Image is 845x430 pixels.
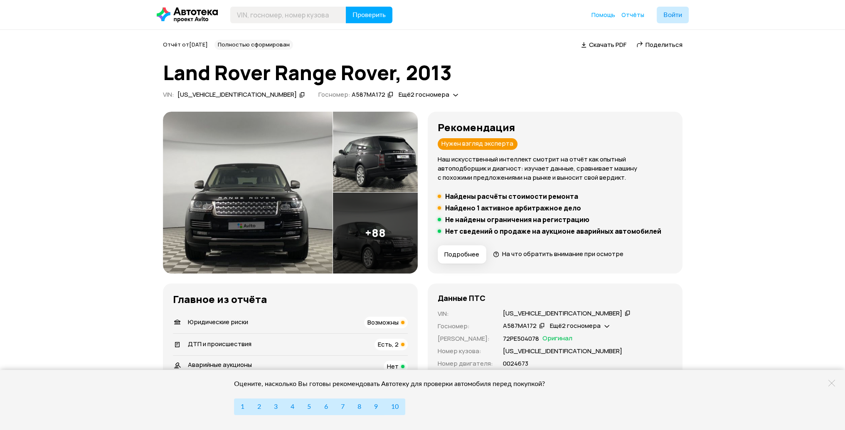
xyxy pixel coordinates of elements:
span: Есть, 2 [378,340,399,349]
a: Как узнать номер [160,212,217,221]
button: 7 [334,398,351,415]
span: VIN : [163,90,174,99]
span: Купить пакет [214,286,250,292]
h1: Land Rover Range Rover, 2013 [163,61,682,84]
p: VIN : [438,309,493,318]
h5: Найдено 1 активное арбитражное дело [445,204,581,212]
button: 5 [301,398,318,415]
span: Подробнее [444,250,479,259]
span: Госномер: [318,90,350,99]
p: 72РЕ504078 [503,334,539,343]
button: 10 [384,398,405,415]
a: Отчёты [624,11,647,19]
span: 4 [291,403,294,410]
button: Проверить [318,185,367,205]
a: Скачать PDF [581,40,626,49]
span: Ну‑ка [276,64,291,71]
span: Узнать о возможностях [494,286,557,292]
strong: Новинка [173,48,198,59]
p: Подготовили разные предложения — выберите подходящее. [489,269,689,279]
p: 0024673 [503,359,528,368]
input: VIN, госномер, номер кузова [233,7,349,23]
h2: Чем полезна Автотека [160,362,692,377]
p: [PERSON_NAME] : [438,334,493,343]
span: Юридические риски [188,318,248,326]
a: На что обратить внимание при осмотре [493,249,623,258]
span: 8 [357,403,361,410]
span: 3 [274,403,278,410]
span: Возможны [367,318,399,327]
button: Войти [657,7,689,23]
span: Поделиться [645,40,682,49]
p: У Автотеки самая полная база данных об авто с пробегом. Мы покажем ДТП, залог, ремонты, скрутку п... [160,143,418,175]
p: Наш искусственный интеллект смотрит на отчёт как опытный автоподборщик и диагност: изучает данные... [438,155,673,182]
h1: Проверка истории авто по VIN и госномеру [160,90,498,134]
div: [US_VEHICLE_IDENTIFICATION_NUMBER] [177,90,297,99]
button: 3 [267,398,284,415]
div: Полностью сформирован [214,40,293,50]
h5: Найдены расчёты стоимости ремонта [445,192,578,200]
div: А587МА172 [351,90,385,99]
span: Скачать PDF [589,40,626,49]
span: Проверить [326,192,359,198]
span: 10 [391,403,398,410]
a: Отчёты [621,11,644,19]
button: 4 [284,398,301,415]
span: Нет [387,362,399,371]
button: Купить пакет [209,283,255,296]
a: Помощь [591,11,615,19]
h5: Автотека для бизнеса [489,254,689,265]
span: Проверить [352,12,386,18]
span: 5 [307,403,311,410]
div: А587МА172 [503,322,537,330]
span: Войти [663,12,682,18]
p: [US_VEHICLE_IDENTIFICATION_NUMBER] [503,347,622,356]
p: Номер кузова : [438,347,493,356]
h5: Нет сведений о продаже на аукционе аварийных автомобилей [445,227,661,235]
span: На что обратить внимание при осмотре [502,249,623,258]
h4: Данные ПТС [438,293,485,303]
h6: Узнайте пробег и скрутки [188,60,268,67]
span: Проверить [355,12,389,18]
a: Помощь [594,11,618,19]
span: Отчёт от [DATE] [163,41,208,48]
span: 1 [241,403,244,410]
a: Поделиться [636,40,682,49]
p: Купите пакет отчётов, чтобы сэкономить до 65%. [209,269,371,279]
p: Госномер : [438,322,493,331]
span: Ещё 2 госномера [398,90,449,99]
p: Номер двигателя : [438,359,493,368]
h5: Больше проверок — ниже цена [209,254,371,265]
span: Войти [666,12,685,18]
span: Ещё 2 госномера [549,321,600,330]
span: 7 [341,403,345,410]
input: VIN, госномер, номер кузова [230,7,346,23]
div: Оцените, насколько Вы готовы рекомендовать Автотеку для проверки автомобиля перед покупкой? [234,380,556,388]
span: 2 [257,403,261,410]
span: 6 [324,403,328,410]
h3: Главное из отчёта [173,293,408,305]
button: 6 [318,398,335,415]
h3: Рекомендация [438,122,673,133]
button: 1 [234,398,251,415]
div: [US_VEHICLE_IDENTIFICATION_NUMBER] [503,309,622,318]
button: Подробнее [438,245,486,264]
span: Аварийные аукционы [188,360,252,369]
span: ДТП и происшествия [188,340,251,348]
button: 9 [367,398,384,415]
h5: Не найдены ограничения на регистрацию [445,215,589,224]
input: VIN, госномер, номер кузова [160,185,318,205]
button: Проверить [349,7,395,23]
button: Войти [660,7,692,23]
button: 8 [351,398,368,415]
button: 2 [251,398,268,415]
div: Нужен взгляд эксперта [438,138,517,150]
p: Бесплатно ヽ(♡‿♡)ノ [188,68,268,75]
span: 9 [374,403,378,410]
a: Пример отчёта [227,212,276,221]
button: Узнать о возможностях [489,283,562,296]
